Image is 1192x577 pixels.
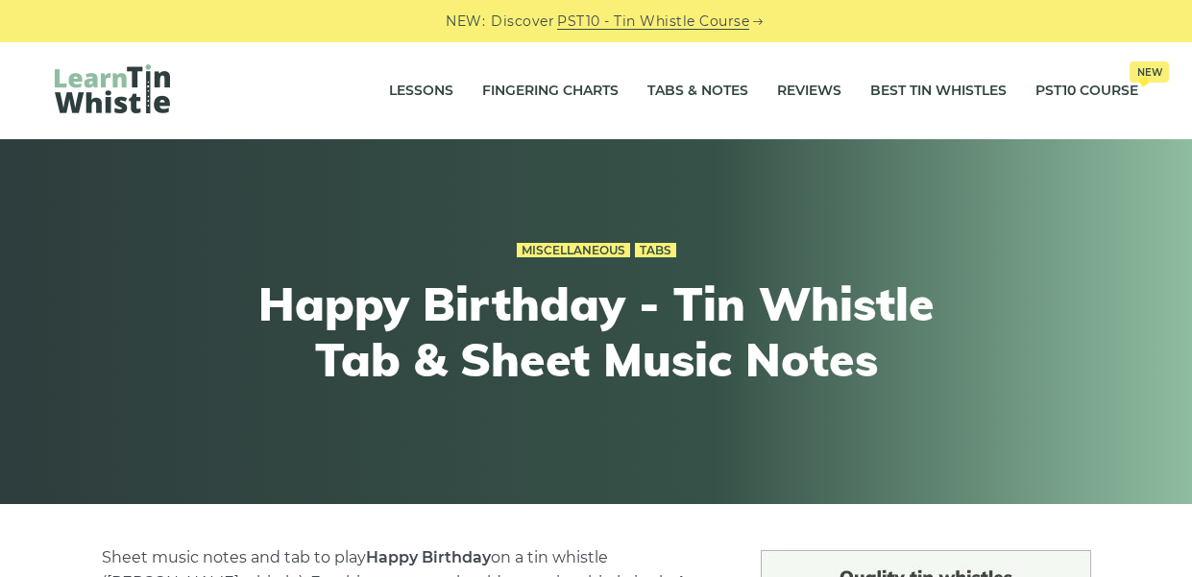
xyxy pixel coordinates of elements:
a: Miscellaneous [517,243,630,258]
a: Tabs [635,243,676,258]
img: LearnTinWhistle.com [55,64,170,113]
a: Fingering Charts [482,67,619,115]
h1: Happy Birthday - Tin Whistle Tab & Sheet Music Notes [243,276,950,387]
a: Lessons [389,67,453,115]
a: PST10 CourseNew [1035,67,1138,115]
span: New [1130,61,1169,83]
a: Reviews [777,67,841,115]
a: Tabs & Notes [647,67,748,115]
a: Best Tin Whistles [870,67,1007,115]
strong: Happy Birthday [366,548,491,566]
